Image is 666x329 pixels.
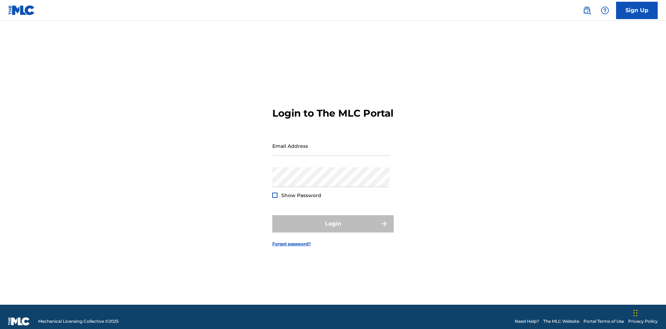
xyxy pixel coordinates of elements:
[601,6,609,15] img: help
[515,318,539,324] a: Need Help?
[38,318,119,324] span: Mechanical Licensing Collective © 2025
[8,5,35,15] img: MLC Logo
[543,318,579,324] a: The MLC Website
[628,318,658,324] a: Privacy Policy
[8,317,30,326] img: logo
[631,296,666,329] iframe: Chat Widget
[272,107,393,119] h3: Login to The MLC Portal
[580,3,594,17] a: Public Search
[583,318,624,324] a: Portal Terms of Use
[598,3,612,17] div: Help
[616,2,658,19] a: Sign Up
[281,192,321,199] span: Show Password
[633,303,638,323] div: Drag
[583,6,591,15] img: search
[272,241,311,247] a: Forgot password?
